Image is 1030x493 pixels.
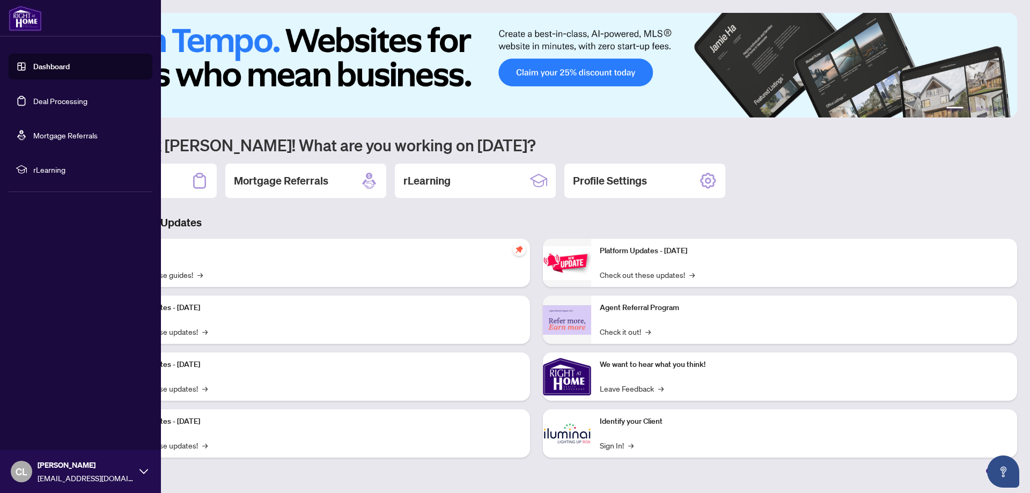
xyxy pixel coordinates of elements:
[9,5,42,31] img: logo
[985,107,989,111] button: 4
[573,173,647,188] h2: Profile Settings
[543,246,591,280] img: Platform Updates - June 23, 2025
[16,464,27,479] span: CL
[994,107,998,111] button: 5
[38,472,134,484] span: [EMAIL_ADDRESS][DOMAIN_NAME]
[113,416,521,428] p: Platform Updates - [DATE]
[33,130,98,140] a: Mortgage Referrals
[600,302,1009,314] p: Agent Referral Program
[113,359,521,371] p: Platform Updates - [DATE]
[628,439,634,451] span: →
[645,326,651,337] span: →
[946,107,963,111] button: 1
[234,173,328,188] h2: Mortgage Referrals
[113,245,521,257] p: Self-Help
[600,326,651,337] a: Check it out!→
[513,243,526,256] span: pushpin
[976,107,981,111] button: 3
[202,439,208,451] span: →
[1002,107,1006,111] button: 6
[600,382,664,394] a: Leave Feedback→
[689,269,695,281] span: →
[56,13,1017,117] img: Slide 0
[600,439,634,451] a: Sign In!→
[202,382,208,394] span: →
[658,382,664,394] span: →
[56,215,1017,230] h3: Brokerage & Industry Updates
[543,305,591,335] img: Agent Referral Program
[202,326,208,337] span: →
[113,302,521,314] p: Platform Updates - [DATE]
[600,245,1009,257] p: Platform Updates - [DATE]
[987,455,1019,488] button: Open asap
[56,135,1017,155] h1: Welcome back [PERSON_NAME]! What are you working on [DATE]?
[968,107,972,111] button: 2
[33,164,145,175] span: rLearning
[543,352,591,401] img: We want to hear what you think!
[600,416,1009,428] p: Identify your Client
[600,359,1009,371] p: We want to hear what you think!
[403,173,451,188] h2: rLearning
[543,409,591,458] img: Identify your Client
[33,96,87,106] a: Deal Processing
[33,62,70,71] a: Dashboard
[600,269,695,281] a: Check out these updates!→
[197,269,203,281] span: →
[38,459,134,471] span: [PERSON_NAME]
